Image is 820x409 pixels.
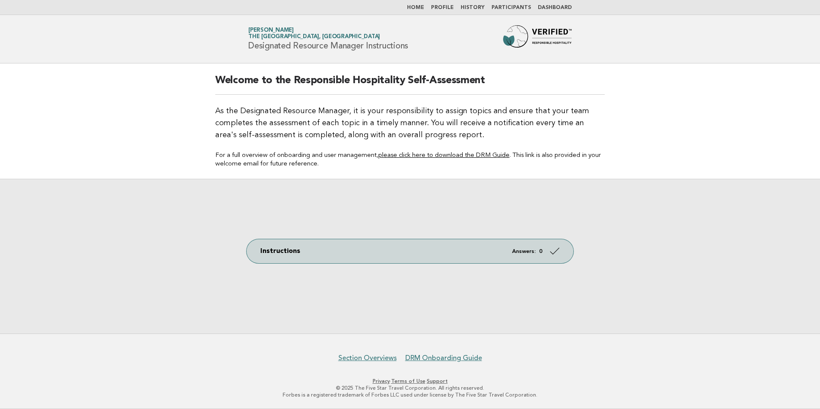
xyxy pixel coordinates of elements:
[405,354,482,362] a: DRM Onboarding Guide
[391,378,425,384] a: Terms of Use
[512,249,536,254] em: Answers:
[338,354,397,362] a: Section Overviews
[215,151,605,168] p: For a full overview of onboarding and user management, . This link is also provided in your welco...
[247,239,573,263] a: Instructions Answers: 0
[148,385,672,391] p: © 2025 The Five Star Travel Corporation. All rights reserved.
[378,152,509,159] a: please click here to download the DRM Guide
[148,378,672,385] p: · ·
[373,378,390,384] a: Privacy
[248,28,408,50] h1: Designated Resource Manager Instructions
[431,5,454,10] a: Profile
[148,391,672,398] p: Forbes is a registered trademark of Forbes LLC used under license by The Five Star Travel Corpora...
[248,34,380,40] span: The [GEOGRAPHIC_DATA], [GEOGRAPHIC_DATA]
[503,25,572,53] img: Forbes Travel Guide
[407,5,424,10] a: Home
[248,27,380,39] a: [PERSON_NAME]The [GEOGRAPHIC_DATA], [GEOGRAPHIC_DATA]
[215,74,605,95] h2: Welcome to the Responsible Hospitality Self-Assessment
[539,249,543,254] strong: 0
[215,105,605,141] p: As the Designated Resource Manager, it is your responsibility to assign topics and ensure that yo...
[461,5,485,10] a: History
[491,5,531,10] a: Participants
[538,5,572,10] a: Dashboard
[427,378,448,384] a: Support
